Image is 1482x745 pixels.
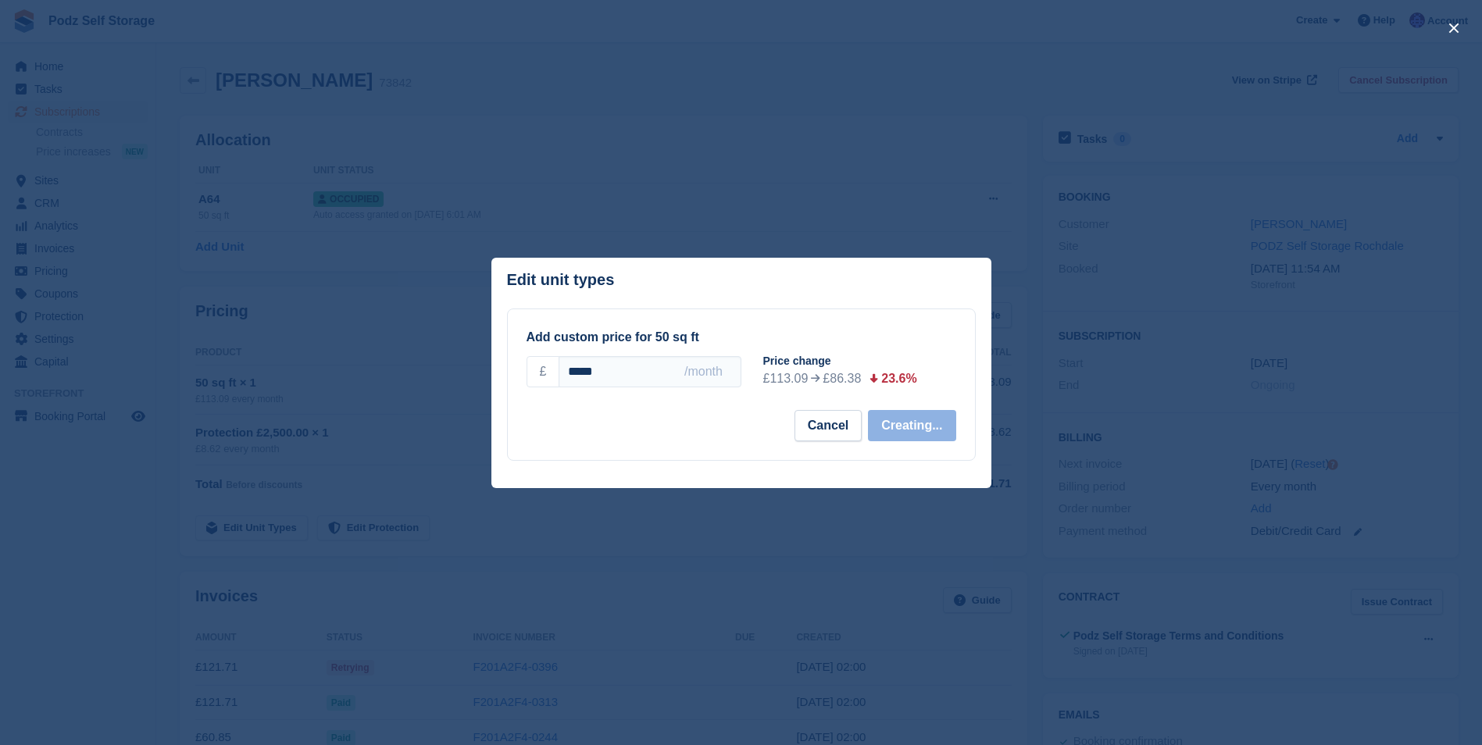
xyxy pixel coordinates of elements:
[1441,16,1466,41] button: close
[881,369,916,388] div: 23.6%
[868,410,955,441] button: Creating...
[507,271,615,289] p: Edit unit types
[763,353,969,369] div: Price change
[527,328,956,347] div: Add custom price for 50 sq ft
[795,410,862,441] button: Cancel
[763,369,809,388] div: £113.09
[823,369,861,388] div: £86.38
